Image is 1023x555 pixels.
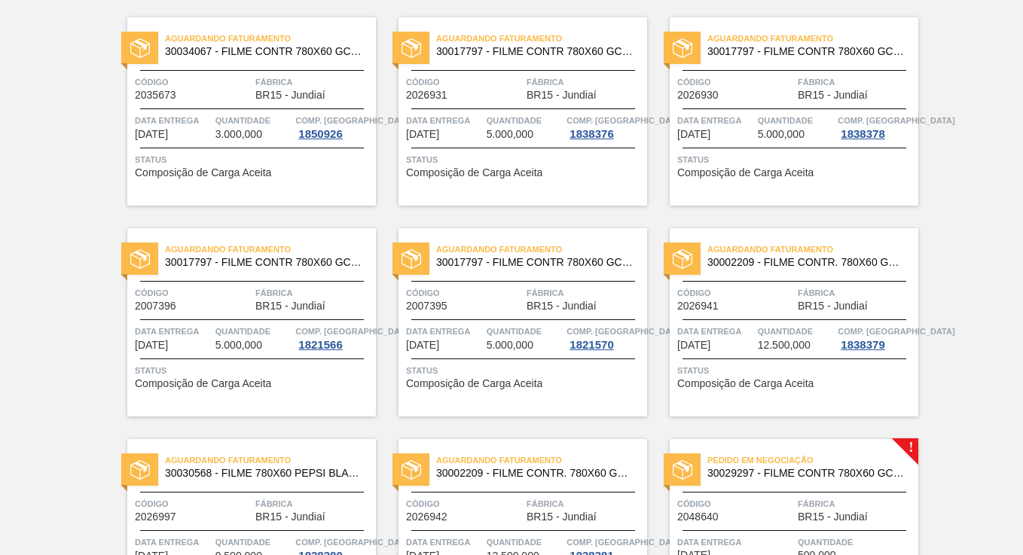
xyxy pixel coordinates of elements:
span: BR15 - Jundiaí [798,300,868,312]
a: statusAguardando Faturamento30017797 - FILME CONTR 780X60 GCA ZERO 350ML NIV22Código2026930Fábric... [647,17,918,206]
span: Quantidade [758,324,835,339]
span: Fábrica [798,75,915,90]
span: 5.000,000 [758,129,805,140]
span: Composição de Carga Aceita [135,378,271,389]
span: Status [677,363,915,378]
span: Quantidade [487,113,563,128]
a: Comp. [GEOGRAPHIC_DATA]1821570 [566,324,643,351]
span: BR15 - Jundiaí [255,300,325,312]
span: BR15 - Jundiaí [527,300,597,312]
a: Comp. [GEOGRAPHIC_DATA]1850926 [295,113,372,140]
span: Quantidade [487,324,563,339]
span: 2048640 [677,511,719,523]
span: Aguardando Faturamento [436,31,647,46]
span: Comp. Carga [566,113,683,128]
span: 30017797 - FILME CONTR 780X60 GCA ZERO 350ML NIV22 [707,46,906,57]
img: status [673,38,692,58]
span: 30002209 - FILME CONTR. 780X60 GCA 350ML NIV22 [436,468,635,479]
span: 09/10/2025 [406,129,439,140]
span: 30017797 - FILME CONTR 780X60 GCA ZERO 350ML NIV22 [436,46,635,57]
span: Data Entrega [677,324,754,339]
span: Data Entrega [135,324,212,339]
span: Status [406,152,643,167]
span: 2007395 [406,300,447,312]
span: Status [135,152,372,167]
span: Código [677,75,794,90]
span: Comp. Carga [566,535,683,550]
span: Data Entrega [677,113,754,128]
a: statusAguardando Faturamento30002209 - FILME CONTR. 780X60 GCA 350ML NIV22Código2026941FábricaBR1... [647,228,918,416]
span: Código [135,75,252,90]
div: 1821566 [295,339,345,351]
span: Quantidade [215,113,292,128]
a: statusAguardando Faturamento30017797 - FILME CONTR 780X60 GCA ZERO 350ML NIV22Código2007396Fábric... [105,228,376,416]
span: Código [135,285,252,300]
span: Fábrica [798,285,915,300]
span: 2007396 [135,300,176,312]
div: 1821570 [566,339,616,351]
img: status [402,460,421,480]
span: Status [406,363,643,378]
span: Comp. Carga [838,113,954,128]
img: status [402,38,421,58]
img: status [130,460,150,480]
a: statusAguardando Faturamento30034067 - FILME CONTR 780X60 GCA Z LT350 MP NIV24Código2035673Fábric... [105,17,376,206]
span: Fábrica [527,496,643,511]
span: BR15 - Jundiaí [798,511,868,523]
span: Quantidade [215,535,292,550]
span: Aguardando Faturamento [165,453,376,468]
span: Fábrica [798,496,915,511]
img: status [130,38,150,58]
span: 2026931 [406,90,447,101]
span: 2026942 [406,511,447,523]
span: BR15 - Jundiaí [255,511,325,523]
a: Comp. [GEOGRAPHIC_DATA]1838378 [838,113,915,140]
span: 30034067 - FILME CONTR 780X60 GCA Z LT350 MP NIV24 [165,46,364,57]
span: 2035673 [135,90,176,101]
span: Comp. Carga [838,324,954,339]
span: 09/10/2025 [677,129,710,140]
span: Quantidade [215,324,292,339]
span: 10/10/2025 [135,340,168,351]
span: 2026941 [677,300,719,312]
span: Composição de Carga Aceita [406,378,542,389]
span: 08/10/2025 [135,129,168,140]
span: Data Entrega [677,535,794,550]
span: BR15 - Jundiaí [527,511,597,523]
span: 30029297 - FILME CONTR 780X60 GCA EXP ESP NIV23 [707,468,906,479]
span: 5.000,000 [487,129,533,140]
span: Composição de Carga Aceita [677,378,814,389]
span: Código [135,496,252,511]
span: Fábrica [527,75,643,90]
span: Data Entrega [135,535,212,550]
span: Aguardando Faturamento [707,242,918,257]
span: Data Entrega [406,535,483,550]
img: status [673,460,692,480]
span: Composição de Carga Aceita [406,167,542,178]
a: statusAguardando Faturamento30017797 - FILME CONTR 780X60 GCA ZERO 350ML NIV22Código2007395Fábric... [376,228,647,416]
span: 2026997 [135,511,176,523]
span: 30030568 - FILME 780X60 PEPSI BLACK NIV24 [165,468,364,479]
span: 10/10/2025 [406,340,439,351]
span: Código [406,75,523,90]
div: 1838379 [838,339,887,351]
span: BR15 - Jundiaí [798,90,868,101]
a: Comp. [GEOGRAPHIC_DATA]1838376 [566,113,643,140]
span: Fábrica [527,285,643,300]
span: Quantidade [798,535,915,550]
span: Código [406,285,523,300]
span: Comp. Carga [295,324,412,339]
span: BR15 - Jundiaí [527,90,597,101]
span: Data Entrega [406,113,483,128]
span: Aguardando Faturamento [436,242,647,257]
span: Fábrica [255,285,372,300]
span: Código [406,496,523,511]
span: Quantidade [758,113,835,128]
span: 30002209 - FILME CONTR. 780X60 GCA 350ML NIV22 [707,257,906,268]
span: Status [135,363,372,378]
span: Código [677,496,794,511]
span: Comp. Carga [566,324,683,339]
a: statusAguardando Faturamento30017797 - FILME CONTR 780X60 GCA ZERO 350ML NIV22Código2026931Fábric... [376,17,647,206]
span: 3.000,000 [215,129,262,140]
span: Comp. Carga [295,535,412,550]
